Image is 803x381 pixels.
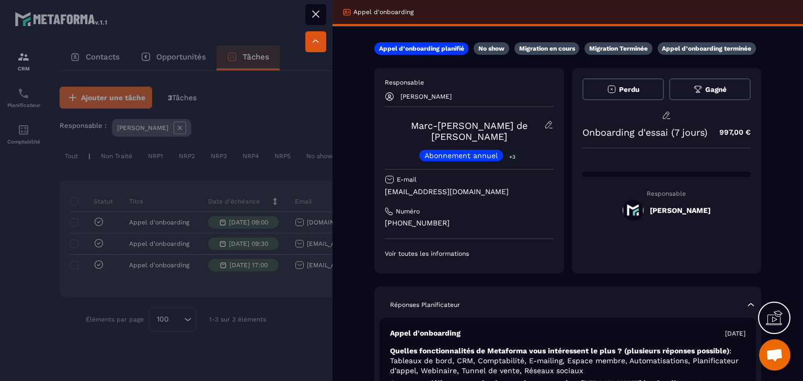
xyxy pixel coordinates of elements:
span: : Tableaux de bord, CRM, Comptabilité, E-mailing, Espace membre, Automatisations, Planificateur d... [390,347,739,375]
p: Responsable [582,190,751,197]
p: Appel d’onboarding planifié [379,44,464,53]
p: E-mail [397,175,417,184]
p: [EMAIL_ADDRESS][DOMAIN_NAME] [385,187,554,197]
p: Migration en cours [519,44,575,53]
p: [PHONE_NUMBER] [385,218,554,228]
p: Appel d'onboarding [390,328,461,338]
p: [PERSON_NAME] [400,93,452,100]
div: Ouvrir le chat [759,339,790,371]
span: Perdu [619,86,639,93]
p: No show [478,44,504,53]
button: Gagné [669,78,751,100]
p: Appel d'onboarding [353,8,414,16]
a: Marc-[PERSON_NAME] de [PERSON_NAME] [411,120,527,142]
p: Numéro [396,207,420,216]
span: Gagné [705,86,727,93]
h5: [PERSON_NAME] [650,206,710,215]
p: [DATE] [725,329,745,338]
p: Onboarding d'essai (7 jours) [582,127,707,138]
p: Responsable [385,78,554,87]
p: +3 [506,151,519,162]
p: Voir toutes les informations [385,249,554,258]
p: Migration Terminée [589,44,648,53]
p: 997,00 € [709,122,751,142]
p: Abonnement annuel [425,152,498,159]
button: Perdu [582,78,664,100]
p: Réponses Planificateur [390,301,460,309]
p: Quelles fonctionnalités de Metaforma vous intéressent le plus ? (plusieurs réponses possible) [390,346,745,376]
p: Appel d’onboarding terminée [662,44,751,53]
